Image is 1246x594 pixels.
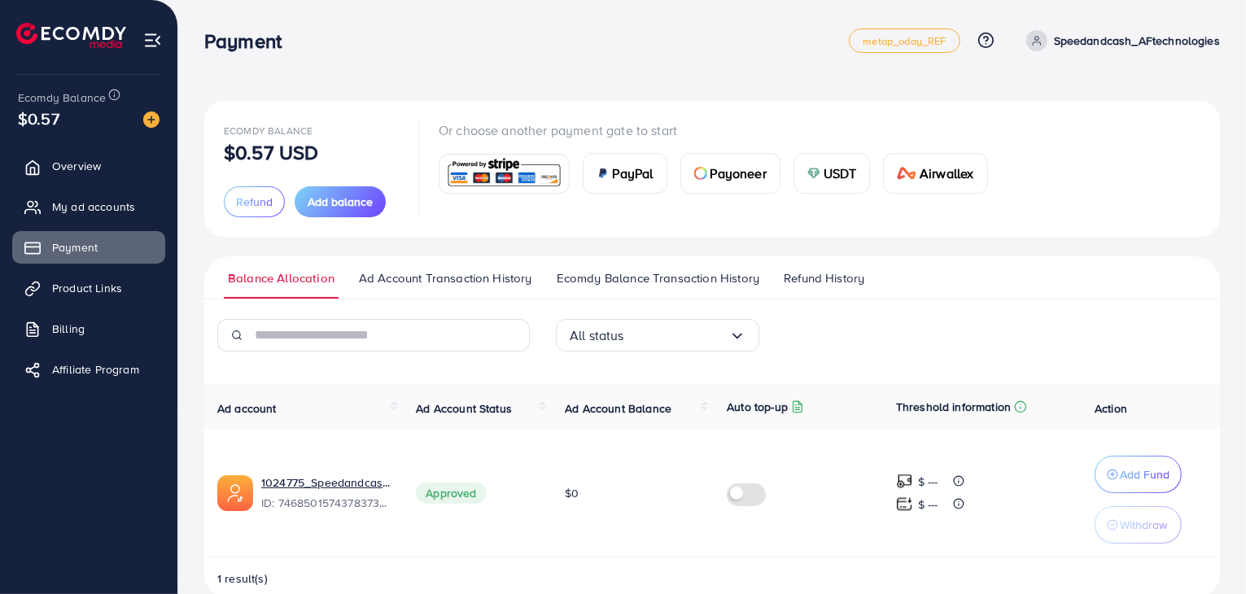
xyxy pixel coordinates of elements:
[18,107,59,130] span: $0.57
[16,23,126,48] img: logo
[624,323,729,348] input: Search for option
[12,353,165,386] a: Affiliate Program
[557,269,759,287] span: Ecomdy Balance Transaction History
[565,400,671,417] span: Ad Account Balance
[439,154,570,194] a: card
[224,142,318,162] p: $0.57 USD
[710,164,767,183] span: Payoneer
[897,167,916,180] img: card
[794,153,871,194] a: cardUSDT
[613,164,654,183] span: PayPal
[784,269,864,287] span: Refund History
[217,475,253,511] img: ic-ads-acc.e4c84228.svg
[143,31,162,50] img: menu
[18,90,106,106] span: Ecomdy Balance
[1095,506,1182,544] button: Withdraw
[583,153,667,194] a: cardPayPal
[236,194,273,210] span: Refund
[918,495,938,514] p: $ ---
[1054,31,1220,50] p: Speedandcash_AFtechnologies
[12,312,165,345] a: Billing
[570,323,624,348] span: All status
[224,124,313,138] span: Ecomdy Balance
[896,473,913,490] img: top-up amount
[1177,521,1234,582] iframe: Chat
[217,570,268,587] span: 1 result(s)
[920,164,973,183] span: Airwallex
[261,474,390,512] div: <span class='underline'>1024775_Speedandcash_AFtechnologies_1738896038352</span></br>746850157437...
[597,167,610,180] img: card
[416,400,512,417] span: Ad Account Status
[204,29,295,53] h3: Payment
[556,319,759,352] div: Search for option
[143,111,160,128] img: image
[52,280,122,296] span: Product Links
[694,167,707,180] img: card
[444,156,564,191] img: card
[896,496,913,513] img: top-up amount
[52,158,101,174] span: Overview
[1095,456,1182,493] button: Add Fund
[12,150,165,182] a: Overview
[807,167,820,180] img: card
[261,495,390,511] span: ID: 7468501574378373136
[883,153,987,194] a: cardAirwallex
[918,472,938,491] p: $ ---
[727,397,788,417] p: Auto top-up
[824,164,857,183] span: USDT
[52,239,98,256] span: Payment
[1120,465,1169,484] p: Add Fund
[680,153,780,194] a: cardPayoneer
[12,231,165,264] a: Payment
[52,321,85,337] span: Billing
[896,397,1011,417] p: Threshold information
[12,272,165,304] a: Product Links
[565,485,579,501] span: $0
[228,269,334,287] span: Balance Allocation
[308,194,373,210] span: Add balance
[863,36,946,46] span: metap_oday_REF
[217,400,277,417] span: Ad account
[849,28,960,53] a: metap_oday_REF
[359,269,532,287] span: Ad Account Transaction History
[52,199,135,215] span: My ad accounts
[439,120,1001,140] p: Or choose another payment gate to start
[52,361,139,378] span: Affiliate Program
[295,186,386,217] button: Add balance
[224,186,285,217] button: Refund
[261,474,390,491] a: 1024775_Speedandcash_AFtechnologies_1738896038352
[1020,30,1220,51] a: Speedandcash_AFtechnologies
[1095,400,1127,417] span: Action
[1120,515,1167,535] p: Withdraw
[416,483,486,504] span: Approved
[12,190,165,223] a: My ad accounts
